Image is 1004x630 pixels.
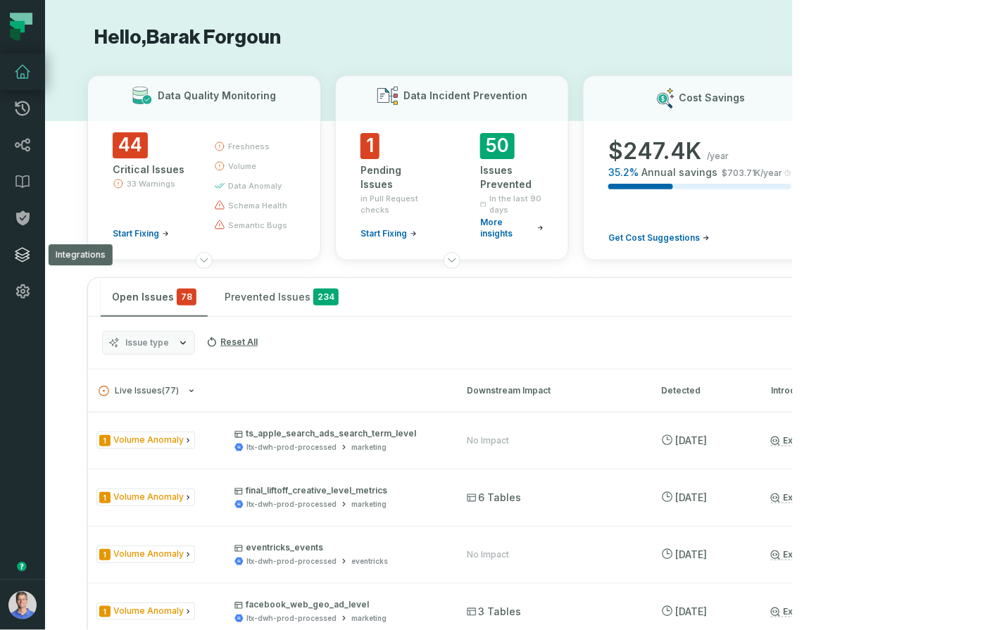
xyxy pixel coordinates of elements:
[99,549,111,560] span: Severity
[234,485,441,496] p: final_liftoff_creative_level_metrics
[608,165,639,179] span: 35.2 %
[234,428,441,439] p: ts_apple_search_ads_search_term_level
[403,89,527,103] h3: Data Incident Prevention
[480,133,515,159] span: 50
[49,244,113,265] div: Integrations
[335,75,569,260] button: Data Incident Prevention1Pending Issuesin Pull Request checksStart Fixing50Issues PreventedIn the...
[113,228,159,239] span: Start Fixing
[246,556,337,567] div: ltx-dwh-prod-processed
[87,25,751,50] h1: Hello, Barak Forgoun
[608,232,700,244] span: Get Cost Suggestions
[213,278,350,316] button: Prevented Issues
[8,591,37,619] img: avatar of Barak Forgoun
[771,492,851,503] a: Explore Change
[96,489,195,506] span: Issue Type
[113,163,189,177] div: Critical Issues
[96,431,195,449] span: Issue Type
[234,542,441,553] p: eventricks_events
[675,491,707,503] relative-time: Sep 30, 2025, 5:05 PM GMT+3
[313,289,339,305] span: 234
[356,291,955,303] div: Show Muted
[360,163,424,191] div: Pending Issues
[679,91,746,105] h3: Cost Savings
[246,499,337,510] div: ltx-dwh-prod-processed
[468,384,636,397] div: Downstream Impact
[228,160,256,172] span: volume
[113,132,148,158] span: 44
[480,163,544,191] div: Issues Prevented
[351,499,387,510] div: marketing
[99,435,111,446] span: Severity
[99,386,179,396] span: Live Issues ( 77 )
[608,137,701,165] span: $ 247.4K
[467,605,521,619] span: 3 Tables
[96,603,195,620] span: Issue Type
[771,549,851,560] a: Explore Change
[351,556,388,567] div: eventricks
[228,180,282,191] span: data anomaly
[360,228,407,239] span: Start Fixing
[87,75,321,260] button: Data Quality Monitoring44Critical Issues33 WarningsStart Fixingfreshnessvolumedata anomalyschema ...
[675,605,707,617] relative-time: Sep 30, 2025, 5:05 PM GMT+3
[113,228,169,239] a: Start Fixing
[467,435,509,446] div: No Impact
[641,165,717,179] span: Annual savings
[246,442,337,453] div: ltx-dwh-prod-processed
[99,606,111,617] span: Severity
[177,289,196,305] span: critical issues and errors combined
[480,217,534,239] span: More insights
[772,384,898,397] div: Introduced by
[662,384,746,397] div: Detected
[125,337,169,348] span: Issue type
[489,193,544,215] span: In the last 90 days
[228,141,270,152] span: freshness
[246,613,337,624] div: ltx-dwh-prod-processed
[675,434,707,446] relative-time: Sep 30, 2025, 5:05 PM GMT+3
[722,168,783,179] span: $ 703.71K /year
[351,442,387,453] div: marketing
[201,331,263,353] button: Reset All
[228,220,287,231] span: semantic bugs
[675,548,707,560] relative-time: Sep 30, 2025, 5:05 PM GMT+3
[360,193,424,215] span: in Pull Request checks
[102,331,195,355] button: Issue type
[771,606,851,617] a: Explore Change
[234,599,441,610] p: facebook_web_geo_ad_level
[608,232,710,244] a: Get Cost Suggestions
[99,386,442,396] button: Live Issues(77)
[127,178,175,189] span: 33 Warnings
[15,560,28,573] div: Tooltip anchor
[707,151,729,162] span: /year
[360,228,417,239] a: Start Fixing
[351,613,387,624] div: marketing
[771,435,851,446] a: Explore Change
[96,546,195,563] span: Issue Type
[228,200,287,211] span: schema health
[99,492,111,503] span: Severity
[480,217,544,239] a: More insights
[467,491,521,505] span: 6 Tables
[583,75,817,260] button: Cost Savings$247.4K/year35.2%Annual savings$703.71K/yearGet Cost Suggestions
[467,549,509,560] div: No Impact
[158,89,277,103] h3: Data Quality Monitoring
[360,133,379,159] span: 1
[101,278,208,316] button: Open Issues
